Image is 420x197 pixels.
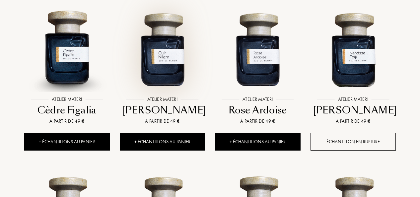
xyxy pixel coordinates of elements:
div: À partir de 49 € [218,118,298,125]
div: À partir de 49 € [27,118,107,125]
div: Cèdre Figalia [27,104,107,117]
img: Cèdre Figalia Atelier Materi [24,6,110,92]
img: Rose Ardoise Atelier Materi [215,6,301,92]
img: Cuir Nilam Atelier Materi [119,6,205,92]
div: [PERSON_NAME] [313,104,393,117]
div: + Échantillons au panier [120,133,205,151]
div: Rose Ardoise [218,104,298,117]
div: + Échantillons au panier [215,133,301,151]
div: Échantillon en rupture [311,133,396,151]
div: À partir de 49 € [313,118,393,125]
img: Narcisse Taiji Atelier Materi [310,6,396,92]
div: + Échantillons au panier [24,133,110,151]
div: À partir de 49 € [122,118,203,125]
div: [PERSON_NAME] [122,104,203,117]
